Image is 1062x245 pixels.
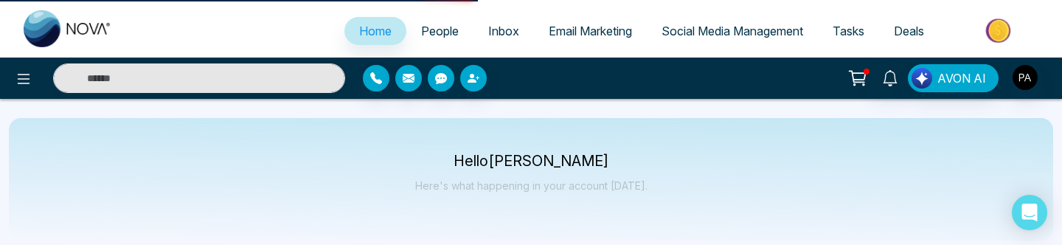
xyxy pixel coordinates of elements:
[24,10,112,47] img: Nova CRM Logo
[1012,195,1047,230] div: Open Intercom Messenger
[908,64,999,92] button: AVON AI
[662,24,803,38] span: Social Media Management
[1013,65,1038,90] img: User Avatar
[894,24,924,38] span: Deals
[534,17,647,45] a: Email Marketing
[912,68,932,89] img: Lead Flow
[549,24,632,38] span: Email Marketing
[488,24,519,38] span: Inbox
[937,69,986,87] span: AVON AI
[415,155,648,168] p: Hello [PERSON_NAME]
[946,14,1053,47] img: Market-place.gif
[473,17,534,45] a: Inbox
[818,17,879,45] a: Tasks
[879,17,939,45] a: Deals
[421,24,459,38] span: People
[833,24,864,38] span: Tasks
[415,179,648,192] p: Here's what happening in your account [DATE].
[359,24,392,38] span: Home
[406,17,473,45] a: People
[647,17,818,45] a: Social Media Management
[344,17,406,45] a: Home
